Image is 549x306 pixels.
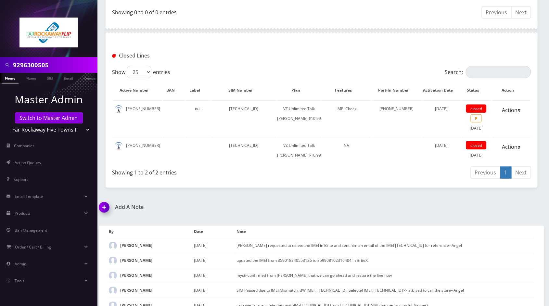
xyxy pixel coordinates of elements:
input: Search: [466,66,531,78]
div: Showing 0 to 0 of 0 entries [112,6,317,16]
span: [DATE] [435,143,448,148]
a: Next [511,6,531,19]
td: [DATE] [462,100,491,136]
td: SIM Paused due to IMEI Mismatch. BW IMEI : [TECHNICAL_ID], Selectel IMEI: [TECHNICAL_ID]>> advise... [236,283,534,298]
a: Email [61,73,76,83]
td: VZ Unlimited Talk [PERSON_NAME] $10.99 [277,137,321,163]
a: Name [23,73,39,83]
img: Closed Lines [112,54,116,58]
th: Label: activate to sort column ascending [185,81,211,100]
a: Company [81,73,103,83]
strong: [PERSON_NAME] [120,288,152,293]
td: updated the IMEI from 359018840553126 to 359908102316404 in BriteX. [236,253,534,268]
td: [TECHNICAL_ID] [211,137,276,163]
a: 1 [500,167,512,179]
td: [DATE] [194,283,236,298]
span: Ban Management [15,227,47,233]
td: NA [322,137,371,163]
td: [PERSON_NAME] requested to delete the IMEI in Brite and sent him an email of the IMEI [TECHNICAL_... [236,238,534,253]
a: SIM [44,73,56,83]
td: [DATE] [194,253,236,268]
img: default.png [115,142,123,150]
span: closed [466,105,486,113]
img: Far Rockaway Five Towns Flip [19,18,78,47]
th: Plan: activate to sort column ascending [277,81,321,100]
h1: Closed Lines [112,53,245,59]
span: Admin [15,261,26,267]
input: Search in Company [13,59,96,71]
th: BAN: activate to sort column ascending [163,81,185,100]
th: Date [194,226,236,238]
span: Support [14,177,28,182]
a: Previous [482,6,512,19]
th: SIM Number: activate to sort column ascending [211,81,276,100]
a: Actions [498,141,524,153]
span: Companies [14,143,35,148]
span: Email Template [15,194,43,199]
td: mysti-confirmed from [PERSON_NAME] that we can go ahead and restore the line now [236,268,534,283]
a: Previous [471,167,501,179]
img: default.png [115,105,123,113]
label: Search: [445,66,531,78]
span: [DATE] [435,106,448,111]
td: VZ Unlimited Talk [PERSON_NAME] $10.99 [277,100,321,136]
a: Switch to Master Admin [15,112,83,123]
td: [PHONE_NUMBER] [113,100,162,136]
th: Activation Date: activate to sort column ascending [422,81,461,100]
span: Tools [15,278,24,284]
label: Show entries [112,66,170,78]
td: [DATE] [194,268,236,283]
div: Showing 1 to 2 of 2 entries [112,166,317,176]
strong: [PERSON_NAME] [120,273,152,278]
strong: [PERSON_NAME] [120,258,152,263]
th: Port-In Number: activate to sort column ascending [372,81,421,100]
span: closed [466,141,486,149]
th: Features: activate to sort column ascending [322,81,371,100]
td: [DATE] [462,137,491,163]
span: Order / Cart / Billing [15,244,51,250]
td: null [185,100,211,136]
a: Next [511,167,531,179]
select: Showentries [127,66,151,78]
div: IMEI Check [322,104,371,114]
a: Phone [2,73,19,83]
strong: [PERSON_NAME] [120,243,152,249]
td: [PHONE_NUMBER] [372,100,421,136]
th: By [109,226,194,238]
th: Note [236,226,534,238]
span: P [471,114,482,122]
td: [PHONE_NUMBER] [113,137,162,163]
a: Actions [498,104,524,116]
td: [DATE] [194,238,236,253]
span: Action Queues [15,160,41,165]
th: Active Number: activate to sort column descending [113,81,162,100]
a: Add A Note [99,204,317,210]
th: Action : activate to sort column ascending [492,81,530,100]
th: Status: activate to sort column ascending [462,81,491,100]
td: [TECHNICAL_ID] [211,100,276,136]
span: Products [15,210,31,216]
